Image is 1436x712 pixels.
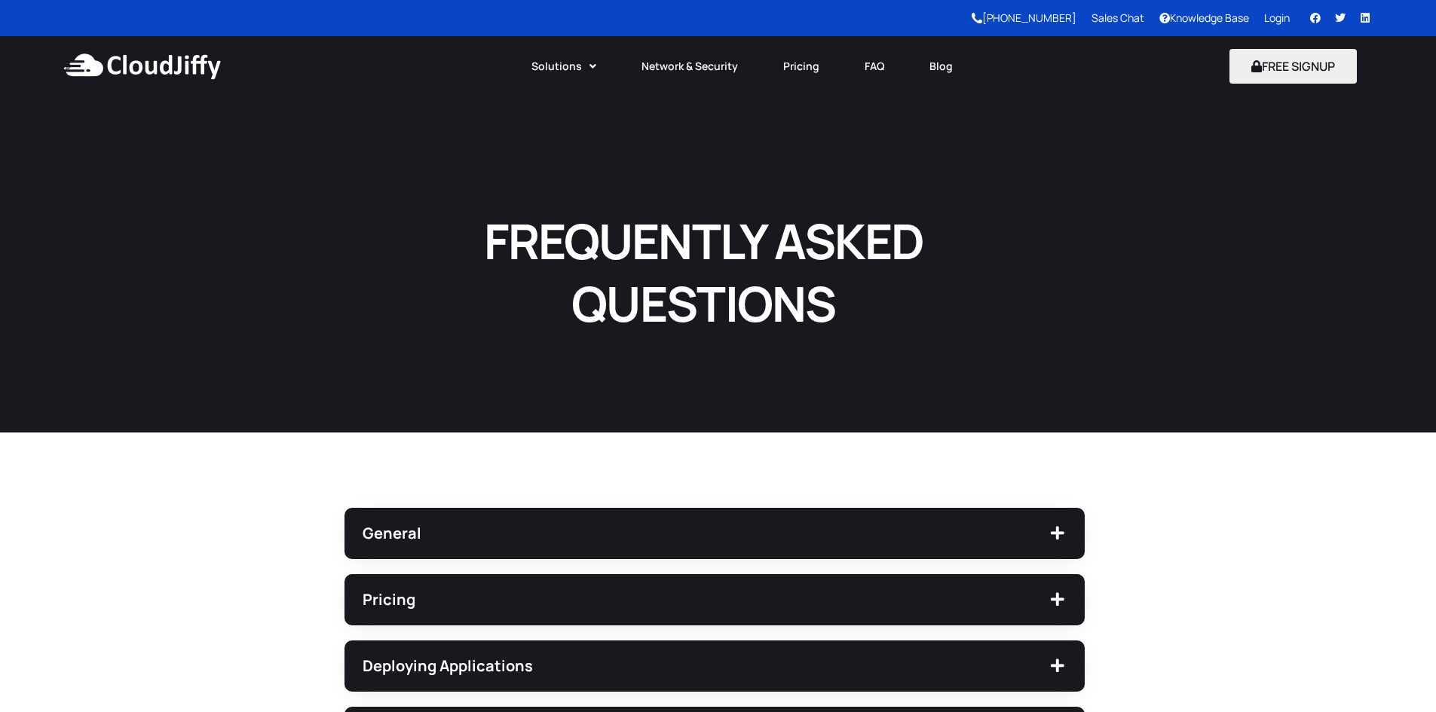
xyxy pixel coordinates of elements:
a: [PHONE_NUMBER] [972,11,1076,25]
span: Deploying Applications [363,659,1048,674]
a: Solutions [509,50,619,83]
a: Sales Chat [1092,11,1144,25]
a: Blog [907,50,975,83]
a: Pricing [761,50,842,83]
a: Login [1264,11,1290,25]
a: FAQ [842,50,907,83]
button: FREE SIGNUP [1229,49,1357,84]
a: Network & Security [619,50,761,83]
span: General [363,526,1048,541]
a: Knowledge Base [1159,11,1249,25]
a: FREE SIGNUP [1229,58,1357,75]
span: Pricing [363,592,1048,607]
h1: FREQUENTLY ASKED QUESTIONS [352,209,1055,335]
